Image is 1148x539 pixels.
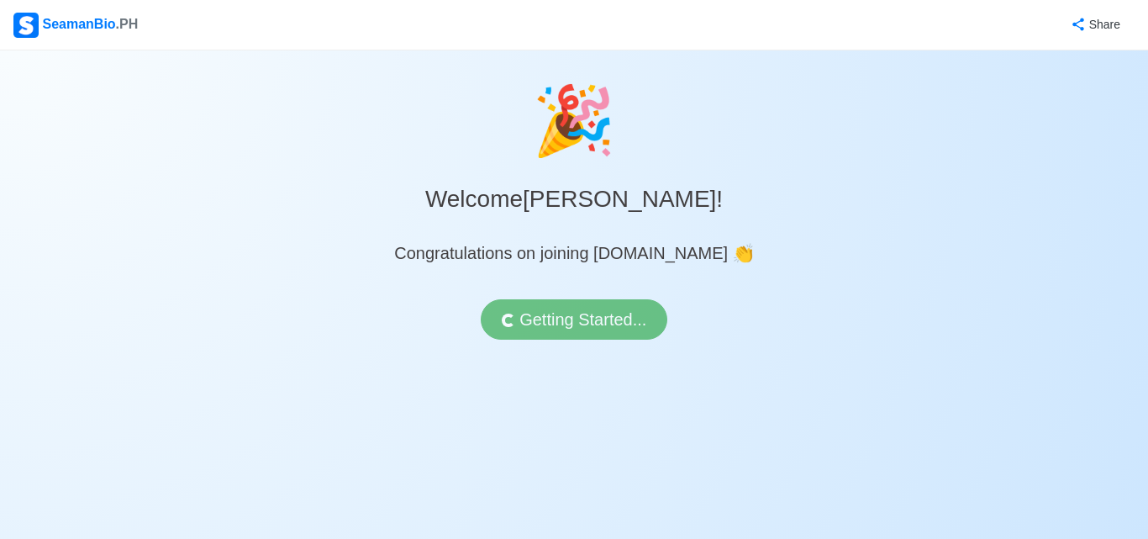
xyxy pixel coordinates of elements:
[13,13,39,38] img: Logo
[13,13,138,38] div: SeamanBio
[425,172,723,214] h3: Welcome [PERSON_NAME] !
[481,299,668,340] button: Getting Started...
[532,71,616,172] div: celebrate
[1054,8,1135,41] button: Share
[394,240,753,266] div: Congratulations on joining [DOMAIN_NAME] 👏
[116,17,139,31] span: .PH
